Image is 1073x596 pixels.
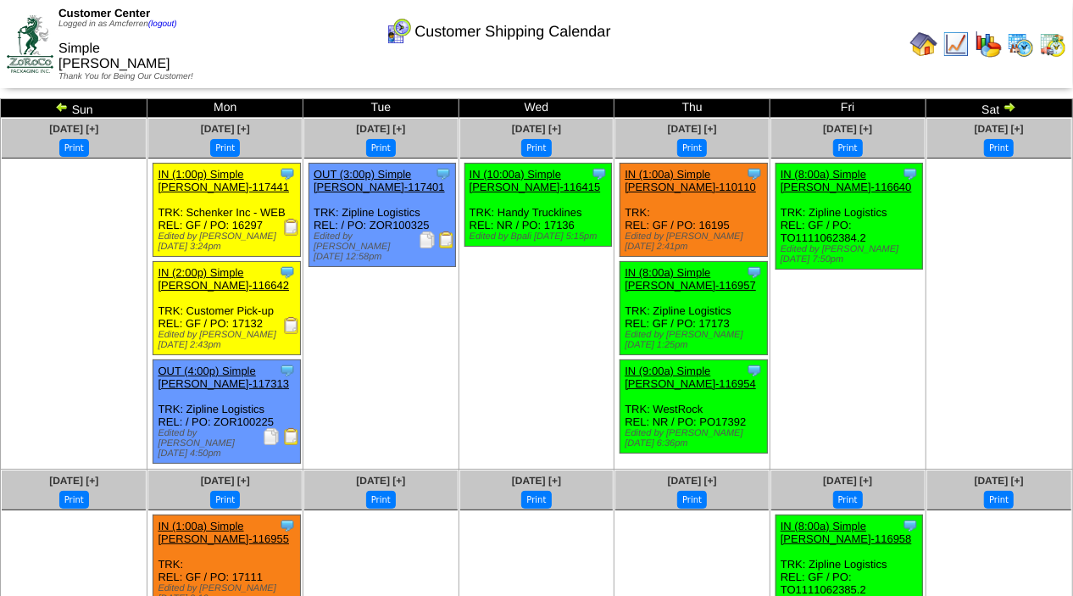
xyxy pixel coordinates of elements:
[58,7,150,19] span: Customer Center
[625,168,756,193] a: IN (1:00a) Simple [PERSON_NAME]-110110
[668,123,717,135] a: [DATE] [+]
[201,123,250,135] a: [DATE] [+]
[781,244,922,265] div: Edited by [PERSON_NAME] [DATE] 7:50pm
[49,475,98,487] a: [DATE] [+]
[279,517,296,534] img: Tooltip
[201,475,250,487] a: [DATE] [+]
[158,520,289,545] a: IN (1:00a) Simple [PERSON_NAME]-116955
[303,99,459,118] td: Tue
[833,491,863,509] button: Print
[158,365,289,390] a: OUT (4:00p) Simple [PERSON_NAME]-117313
[1,99,147,118] td: Sun
[781,168,912,193] a: IN (8:00a) Simple [PERSON_NAME]-116640
[158,231,299,252] div: Edited by [PERSON_NAME] [DATE] 3:24pm
[263,428,280,445] img: Packing Slip
[210,139,240,157] button: Print
[283,219,300,236] img: Receiving Document
[49,123,98,135] a: [DATE] [+]
[314,231,455,262] div: Edited by [PERSON_NAME] [DATE] 12:58pm
[625,231,766,252] div: Edited by [PERSON_NAME] [DATE] 2:41pm
[823,475,872,487] a: [DATE] [+]
[158,168,289,193] a: IN (1:00p) Simple [PERSON_NAME]-117441
[464,164,611,247] div: TRK: Handy Trucklines REL: NR / PO: 17136
[314,168,445,193] a: OUT (3:00p) Simple [PERSON_NAME]-117401
[625,365,756,390] a: IN (9:00a) Simple [PERSON_NAME]-116954
[459,99,614,118] td: Wed
[283,317,300,334] img: Receiving Document
[470,231,611,242] div: Edited by Bpali [DATE] 5:15pm
[59,139,89,157] button: Print
[366,139,396,157] button: Print
[435,165,452,182] img: Tooltip
[470,168,601,193] a: IN (10:00a) Simple [PERSON_NAME]-116415
[668,475,717,487] a: [DATE] [+]
[419,231,436,248] img: Packing Slip
[625,428,766,448] div: Edited by [PERSON_NAME] [DATE] 6:36pm
[984,491,1014,509] button: Print
[942,31,970,58] img: line_graph.gif
[614,99,770,118] td: Thu
[770,99,926,118] td: Fri
[58,72,193,81] span: Thank You for Being Our Customer!
[746,165,763,182] img: Tooltip
[385,18,412,45] img: calendarcustomer.gif
[521,139,551,157] button: Print
[309,164,456,267] div: TRK: Zipline Logistics REL: / PO: ZOR100325
[356,123,405,135] a: [DATE] [+]
[521,491,551,509] button: Print
[58,19,177,29] span: Logged in as Amcferren
[625,266,756,292] a: IN (8:00a) Simple [PERSON_NAME]-116957
[153,262,300,355] div: TRK: Customer Pick-up REL: GF / PO: 17132
[833,139,863,157] button: Print
[823,123,872,135] a: [DATE] [+]
[1039,31,1066,58] img: calendarinout.gif
[366,491,396,509] button: Print
[1007,31,1034,58] img: calendarprod.gif
[746,264,763,281] img: Tooltip
[55,100,69,114] img: arrowleft.gif
[975,31,1002,58] img: graph.gif
[975,123,1024,135] a: [DATE] [+]
[975,475,1024,487] a: [DATE] [+]
[677,491,707,509] button: Print
[58,42,170,71] span: Simple [PERSON_NAME]
[902,517,919,534] img: Tooltip
[153,164,300,257] div: TRK: Schenker Inc - WEB REL: GF / PO: 16297
[147,99,303,118] td: Mon
[1003,100,1016,114] img: arrowright.gif
[620,164,767,257] div: TRK: REL: GF / PO: 16195
[210,491,240,509] button: Print
[625,330,766,350] div: Edited by [PERSON_NAME] [DATE] 1:25pm
[677,139,707,157] button: Print
[59,491,89,509] button: Print
[283,428,300,445] img: Bill of Lading
[158,266,289,292] a: IN (2:00p) Simple [PERSON_NAME]-116642
[148,19,177,29] a: (logout)
[7,15,53,72] img: ZoRoCo_Logo(Green%26Foil)%20jpg.webp
[438,231,455,248] img: Bill of Lading
[158,330,299,350] div: Edited by [PERSON_NAME] [DATE] 2:43pm
[512,123,561,135] a: [DATE] [+]
[153,360,300,464] div: TRK: Zipline Logistics REL: / PO: ZOR100225
[356,475,405,487] span: [DATE] [+]
[512,475,561,487] span: [DATE] [+]
[781,520,912,545] a: IN (8:00a) Simple [PERSON_NAME]-116958
[591,165,608,182] img: Tooltip
[279,362,296,379] img: Tooltip
[414,23,610,41] span: Customer Shipping Calendar
[279,264,296,281] img: Tooltip
[746,362,763,379] img: Tooltip
[620,360,767,454] div: TRK: WestRock REL: NR / PO: PO17392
